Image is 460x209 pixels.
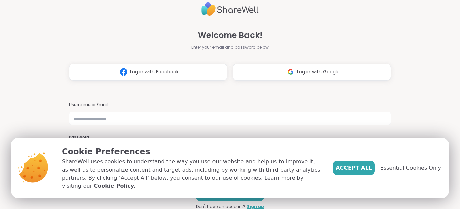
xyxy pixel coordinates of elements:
button: Log in with Facebook [69,64,227,81]
span: Accept All [336,164,372,172]
button: Accept All [333,161,375,175]
span: Enter your email and password below [191,44,269,50]
span: Log in with Facebook [130,68,179,76]
p: ShareWell uses cookies to understand the way you use our website and help us to improve it, as we... [62,158,322,190]
span: Log in with Google [297,68,340,76]
p: Cookie Preferences [62,146,322,158]
span: Essential Cookies Only [380,164,441,172]
h3: Password [69,135,391,140]
h3: Username or Email [69,102,391,108]
a: Cookie Policy. [94,182,135,190]
button: Log in with Google [233,64,391,81]
img: ShareWell Logomark [284,66,297,78]
span: Welcome Back! [198,29,262,41]
img: ShareWell Logomark [117,66,130,78]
